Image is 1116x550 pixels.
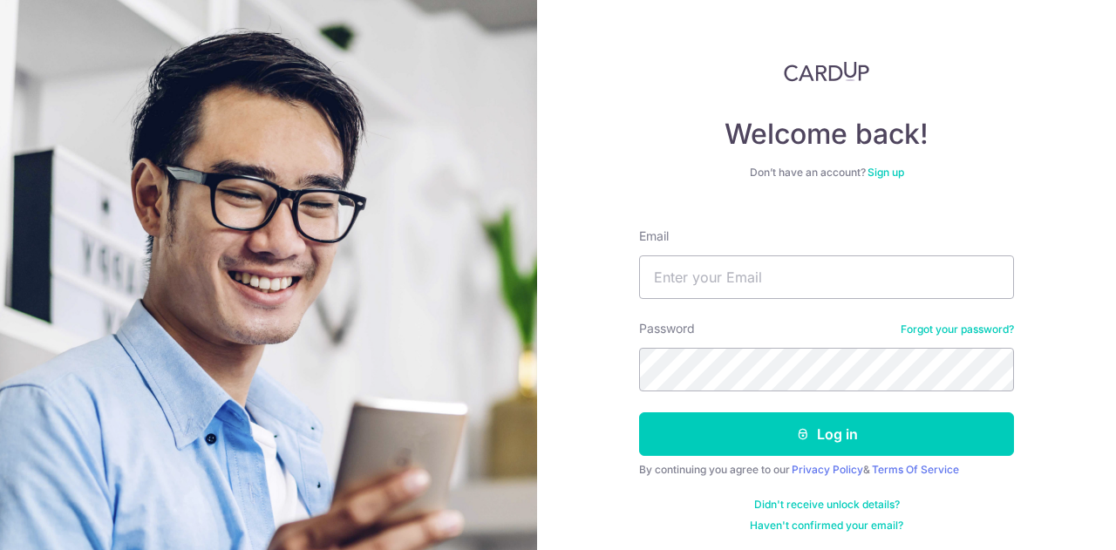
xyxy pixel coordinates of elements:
div: By continuing you agree to our & [639,463,1014,477]
img: CardUp Logo [784,61,869,82]
a: Didn't receive unlock details? [754,498,900,512]
label: Email [639,227,669,245]
div: Don’t have an account? [639,166,1014,180]
a: Privacy Policy [792,463,863,476]
input: Enter your Email [639,255,1014,299]
a: Haven't confirmed your email? [750,519,903,533]
a: Sign up [868,166,904,179]
label: Password [639,320,695,337]
h4: Welcome back! [639,117,1014,152]
a: Terms Of Service [872,463,959,476]
a: Forgot your password? [901,323,1014,336]
button: Log in [639,412,1014,456]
